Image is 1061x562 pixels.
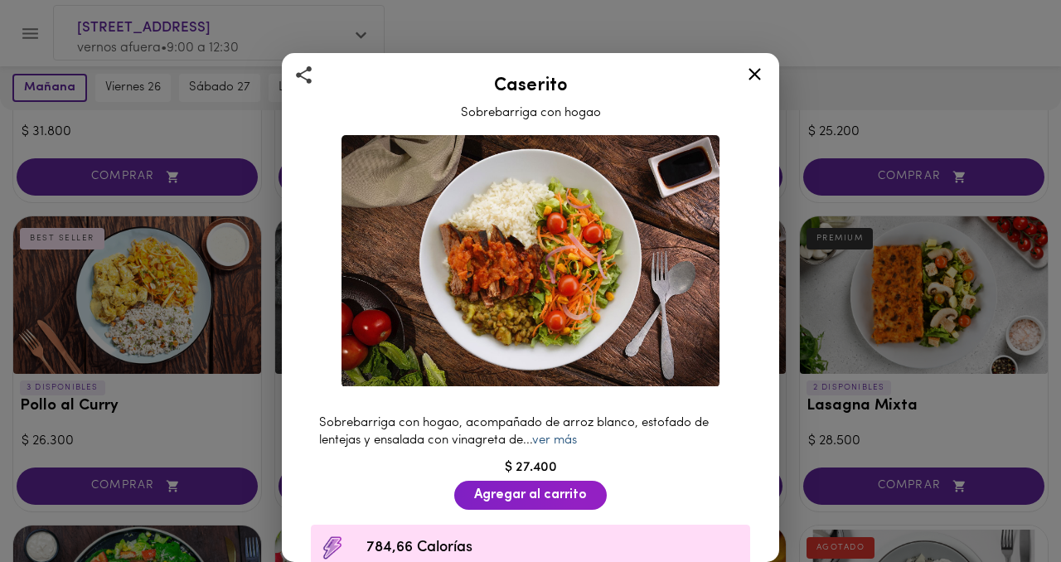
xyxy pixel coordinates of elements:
[342,135,719,387] img: Caserito
[319,417,709,447] span: Sobrebarriga con hogao, acompañado de arroz blanco, estofado de lentejas y ensalada con vinagreta...
[461,107,601,119] span: Sobrebarriga con hogao
[366,537,741,560] span: 784,66 Calorías
[303,458,758,477] div: $ 27.400
[454,481,607,510] button: Agregar al carrito
[532,434,577,447] a: ver más
[474,487,587,503] span: Agregar al carrito
[320,535,345,560] img: Contenido calórico
[965,466,1044,545] iframe: Messagebird Livechat Widget
[303,76,758,96] h2: Caserito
